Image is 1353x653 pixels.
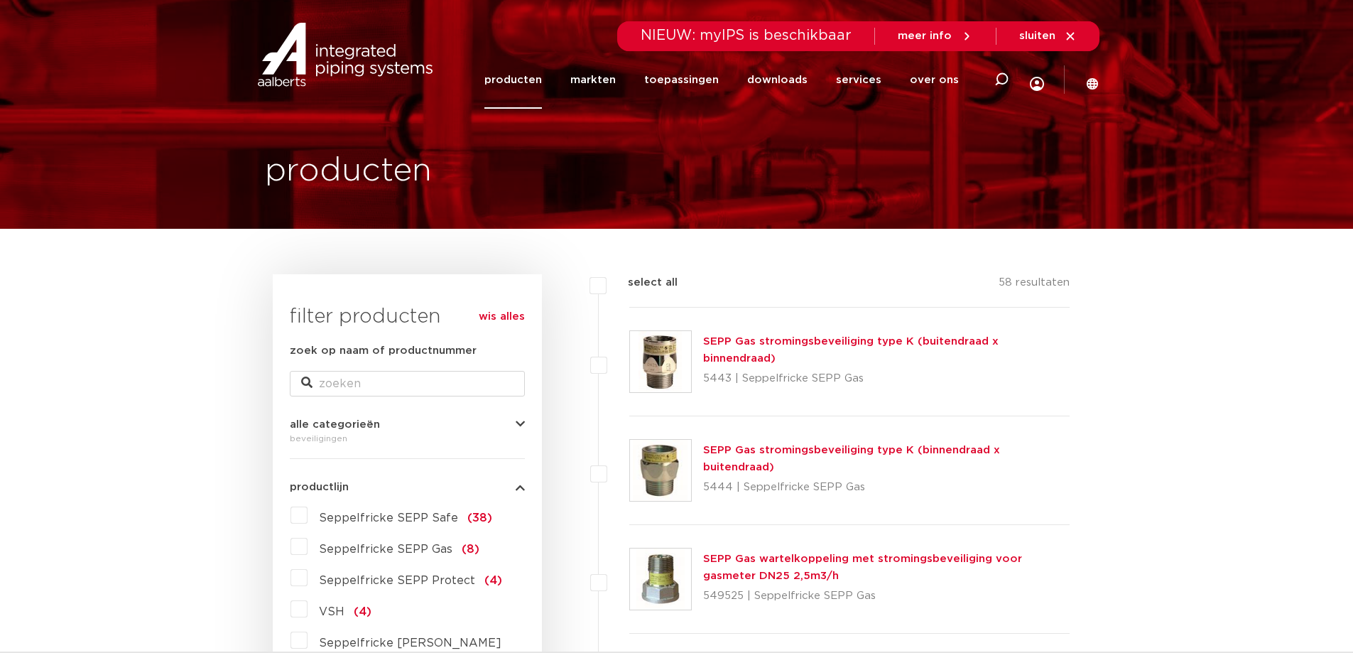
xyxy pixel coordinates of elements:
p: 549525 | Seppelfricke SEPP Gas [703,585,1070,608]
span: productlijn [290,482,349,492]
h3: filter producten [290,303,525,331]
span: (4) [484,575,502,586]
img: Thumbnail for SEPP Gas stromingsbeveiliging type K (buitendraad x binnendraad) [630,331,691,392]
button: alle categorieën [290,419,525,430]
span: (4) [354,606,371,617]
span: (8) [462,544,479,555]
span: Seppelfricke SEPP Protect [319,575,475,586]
a: wis alles [479,308,525,325]
span: Seppelfricke SEPP Gas [319,544,452,555]
a: services [836,51,881,109]
a: over ons [910,51,959,109]
a: sluiten [1019,30,1077,43]
a: meer info [898,30,973,43]
div: my IPS [1030,47,1044,113]
a: toepassingen [644,51,719,109]
input: zoeken [290,371,525,396]
span: Seppelfricke SEPP Safe [319,512,458,524]
a: SEPP Gas wartelkoppeling met stromingsbeveiliging voor gasmeter DN25 2,5m3/h [703,554,1022,581]
p: 58 resultaten [999,274,1070,296]
img: Thumbnail for SEPP Gas wartelkoppeling met stromingsbeveiliging voor gasmeter DN25 2,5m3/h [630,549,691,610]
p: 5444 | Seppelfricke SEPP Gas [703,476,1070,499]
div: beveiligingen [290,430,525,447]
a: producten [484,51,542,109]
span: meer info [898,31,952,41]
img: Thumbnail for SEPP Gas stromingsbeveiliging type K (binnendraad x buitendraad) [630,440,691,501]
span: NIEUW: myIPS is beschikbaar [641,28,852,43]
button: productlijn [290,482,525,492]
span: (38) [467,512,492,524]
h1: producten [265,149,432,194]
nav: Menu [484,51,959,109]
label: select all [607,274,678,291]
label: zoek op naam of productnummer [290,342,477,360]
span: VSH [319,606,344,617]
a: SEPP Gas stromingsbeveiliging type K (buitendraad x binnendraad) [703,336,999,364]
p: 5443 | Seppelfricke SEPP Gas [703,367,1070,390]
a: SEPP Gas stromingsbeveiliging type K (binnendraad x buitendraad) [703,445,1000,473]
span: sluiten [1019,31,1055,41]
span: alle categorieën [290,419,380,430]
a: markten [570,51,616,109]
a: downloads [747,51,808,109]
